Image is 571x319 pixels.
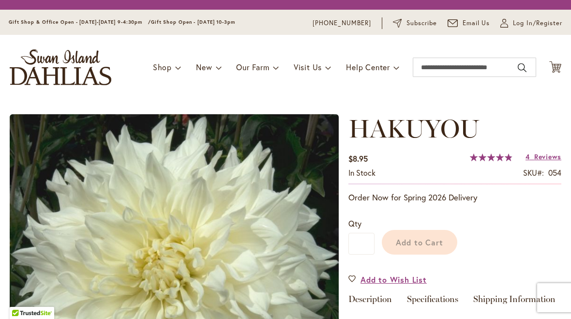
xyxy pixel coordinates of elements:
[236,62,269,72] span: Our Farm
[448,18,490,28] a: Email Us
[196,62,212,72] span: New
[361,274,427,285] span: Add to Wish List
[470,153,512,161] div: 98%
[348,218,361,228] span: Qty
[406,18,437,28] span: Subscribe
[534,152,561,161] span: Reviews
[348,167,376,179] div: Availability
[518,60,526,76] button: Search
[407,295,458,309] a: Specifications
[346,62,390,72] span: Help Center
[10,49,111,85] a: store logo
[473,295,556,309] a: Shipping Information
[153,62,172,72] span: Shop
[348,274,427,285] a: Add to Wish List
[294,62,322,72] span: Visit Us
[526,152,530,161] span: 4
[348,153,368,164] span: $8.95
[313,18,371,28] a: [PHONE_NUMBER]
[526,152,561,161] a: 4 Reviews
[151,19,235,25] span: Gift Shop Open - [DATE] 10-3pm
[548,167,561,179] div: 054
[393,18,437,28] a: Subscribe
[513,18,562,28] span: Log In/Register
[500,18,562,28] a: Log In/Register
[9,19,151,25] span: Gift Shop & Office Open - [DATE]-[DATE] 9-4:30pm /
[348,192,561,203] p: Order Now for Spring 2026 Delivery
[463,18,490,28] span: Email Us
[348,167,376,178] span: In stock
[523,167,544,178] strong: SKU
[348,113,480,144] span: HAKUYOU
[348,295,392,309] a: Description
[348,295,561,309] div: Detailed Product Info
[7,285,34,312] iframe: Launch Accessibility Center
